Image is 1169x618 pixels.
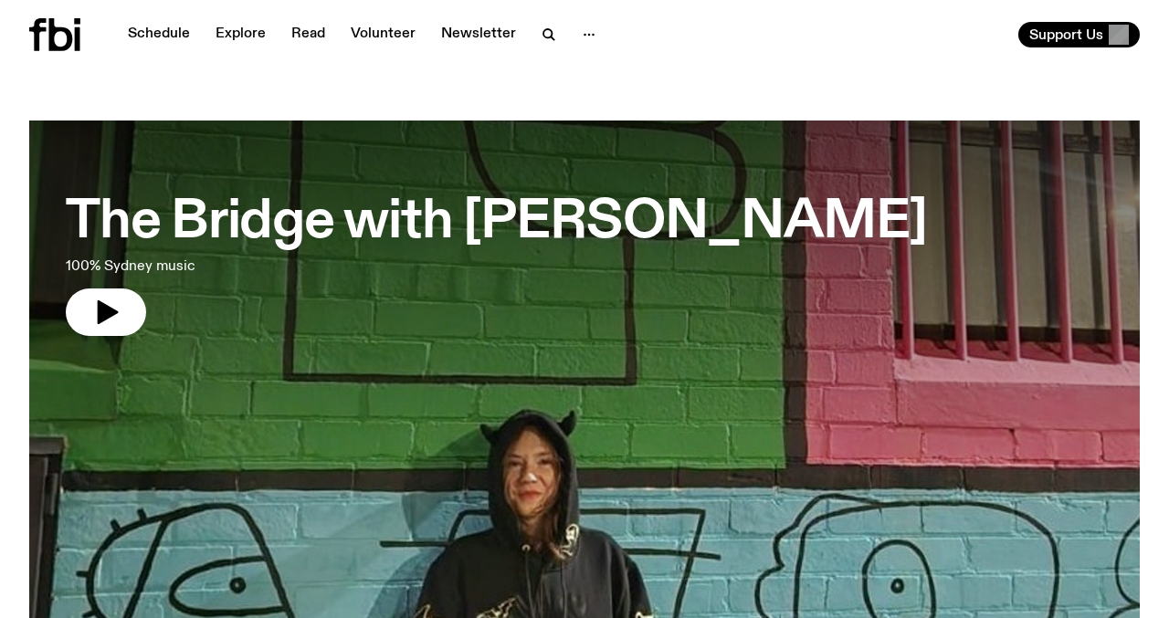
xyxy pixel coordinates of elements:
a: Explore [205,22,277,47]
a: The Bridge with [PERSON_NAME]100% Sydney music [66,179,927,336]
span: Support Us [1029,26,1103,43]
p: 100% Sydney music [66,256,533,278]
a: Read [280,22,336,47]
h3: The Bridge with [PERSON_NAME] [66,197,927,248]
a: Schedule [117,22,201,47]
a: Newsletter [430,22,527,47]
button: Support Us [1018,22,1140,47]
a: Volunteer [340,22,427,47]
